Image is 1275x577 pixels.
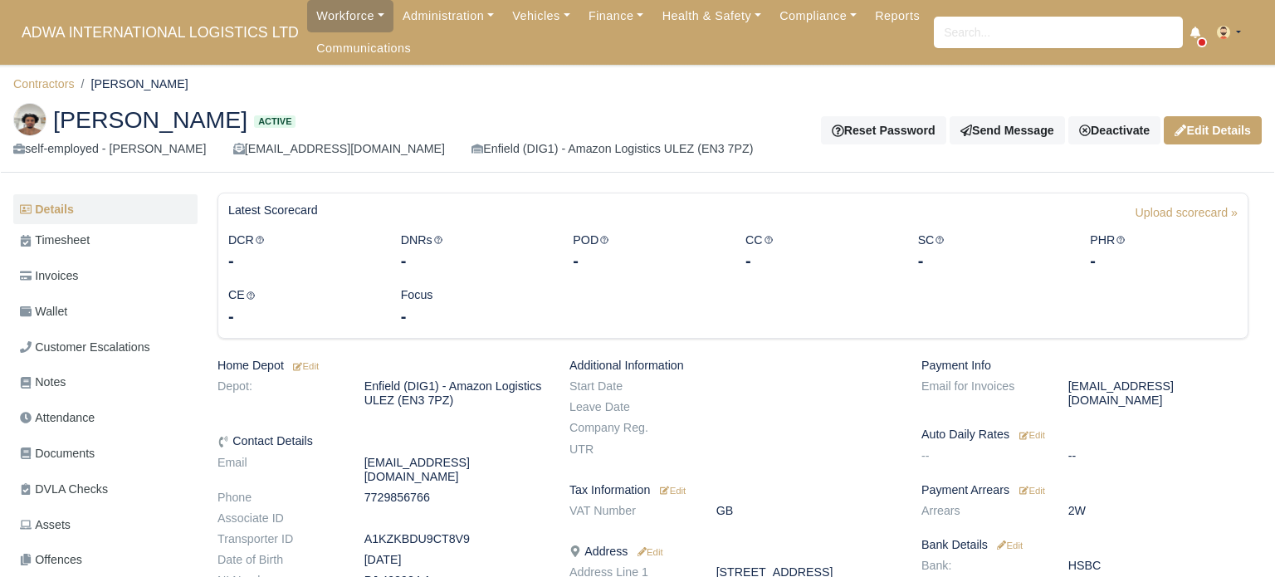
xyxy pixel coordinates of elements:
dt: UTR [557,443,704,457]
dt: Email [205,456,352,484]
span: Attendance [20,408,95,428]
a: Edit [291,359,319,372]
span: Notes [20,373,66,392]
small: Edit [634,547,662,557]
dd: Enfield (DIG1) - Amazon Logistics ULEZ (EN3 7PZ) [352,379,557,408]
a: Edit Details [1164,116,1262,144]
span: [PERSON_NAME] [53,108,247,131]
div: - [1090,249,1238,272]
h6: Additional Information [569,359,896,373]
div: DNRs [388,231,561,273]
li: [PERSON_NAME] [75,75,188,94]
a: Edit [657,483,686,496]
a: Assets [13,509,198,541]
div: Enfield (DIG1) - Amazon Logistics ULEZ (EN3 7PZ) [471,139,753,159]
dt: Company Reg. [557,421,704,435]
h6: Address [569,545,896,559]
h6: Payment Arrears [921,483,1248,497]
dt: Email for Invoices [909,379,1056,408]
div: Focus [388,286,561,328]
div: PHR [1077,231,1250,273]
small: Edit [994,540,1023,550]
span: Invoices [20,266,78,286]
dt: Depot: [205,379,352,408]
div: - [573,249,721,272]
div: SC [906,231,1078,273]
div: self-employed - [PERSON_NAME] [13,139,207,159]
h6: Auto Daily Rates [921,428,1248,442]
div: Sheikh Khaliq [1,90,1274,173]
div: - [228,249,376,272]
h6: Home Depot [217,359,545,373]
a: Edit [1016,428,1045,441]
span: Documents [20,444,95,463]
a: ADWA INTERNATIONAL LOGISTICS LTD [13,17,307,49]
dt: VAT Number [557,504,704,518]
div: - [745,249,893,272]
h6: Contact Details [217,434,545,448]
a: Deactivate [1068,116,1160,144]
span: Offences [20,550,82,570]
dt: Date of Birth [205,553,352,567]
span: DVLA Checks [20,480,108,499]
dd: GB [704,504,909,518]
div: DCR [216,231,388,273]
span: Timesheet [20,231,90,250]
a: Customer Escalations [13,331,198,364]
div: [EMAIL_ADDRESS][DOMAIN_NAME] [233,139,445,159]
small: Edit [660,486,686,496]
a: Wallet [13,296,198,328]
dt: Phone [205,491,352,505]
small: Edit [291,361,319,371]
dt: Start Date [557,379,704,394]
span: Active [254,115,296,128]
a: Edit [994,538,1023,551]
a: Send Message [950,116,1065,144]
dt: Associate ID [205,511,352,526]
span: ADWA INTERNATIONAL LOGISTICS LTD [13,16,307,49]
h6: Bank Details [921,538,1248,552]
div: - [401,305,549,328]
dt: Arrears [909,504,1056,518]
dd: [EMAIL_ADDRESS][DOMAIN_NAME] [1056,379,1261,408]
input: Search... [934,17,1183,48]
h6: Payment Info [921,359,1248,373]
small: Edit [1019,486,1045,496]
div: CE [216,286,388,328]
div: - [228,305,376,328]
h6: Tax Information [569,483,896,497]
a: Edit [1016,483,1045,496]
a: Invoices [13,260,198,292]
div: - [918,249,1066,272]
dd: 7729856766 [352,491,557,505]
a: Contractors [13,77,75,90]
dt: Leave Date [557,400,704,414]
dd: 2W [1056,504,1261,518]
span: Assets [20,516,71,535]
dd: A1KZKBDU9CT8V9 [352,532,557,546]
a: Offences [13,544,198,576]
a: Documents [13,438,198,470]
dd: -- [1056,449,1261,463]
small: Edit [1019,430,1045,440]
dt: Transporter ID [205,532,352,546]
button: Reset Password [821,116,945,144]
a: Details [13,194,198,225]
dt: -- [909,449,1056,463]
span: Wallet [20,302,67,321]
dd: HSBC [1056,559,1261,573]
div: - [401,249,549,272]
a: Communications [307,32,421,65]
span: Customer Escalations [20,338,150,357]
a: Edit [634,545,662,558]
div: POD [560,231,733,273]
dt: Bank: [909,559,1056,573]
a: Notes [13,366,198,399]
h6: Latest Scorecard [228,203,318,218]
dd: [EMAIL_ADDRESS][DOMAIN_NAME] [352,456,557,484]
a: Attendance [13,402,198,434]
a: Upload scorecard » [1136,203,1238,231]
div: CC [733,231,906,273]
a: Timesheet [13,224,198,257]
